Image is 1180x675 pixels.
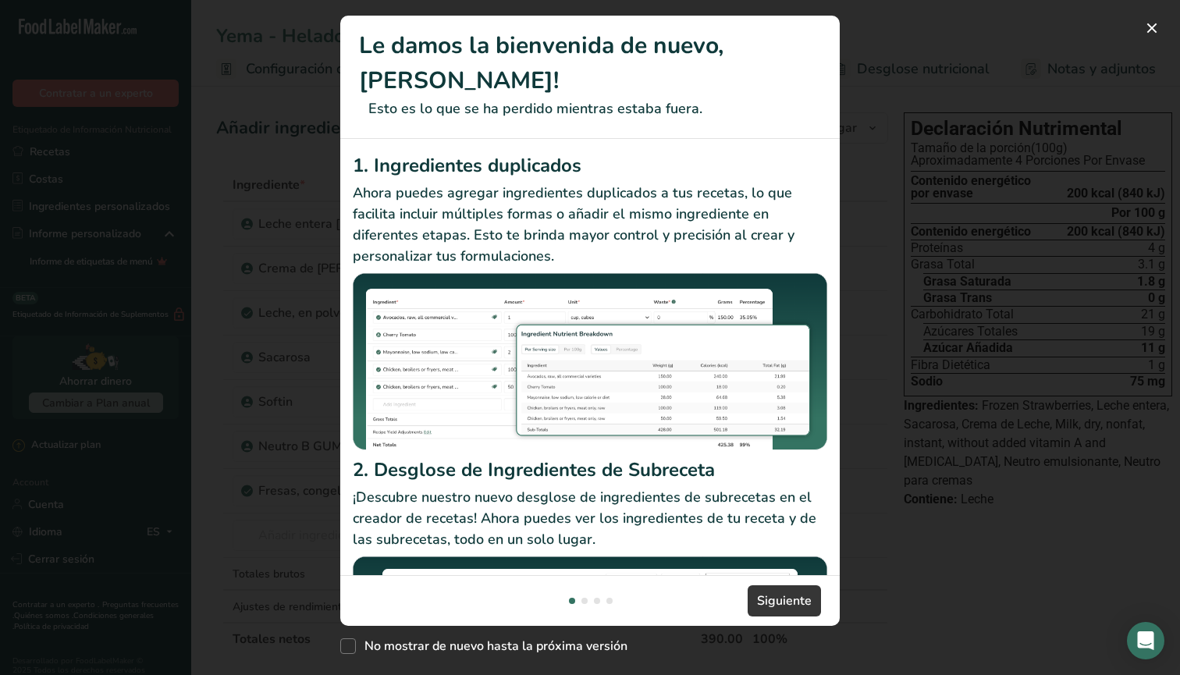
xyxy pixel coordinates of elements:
span: No mostrar de nuevo hasta la próxima versión [356,638,627,654]
h2: 2. Desglose de Ingredientes de Subreceta [353,456,827,484]
p: Ahora puedes agregar ingredientes duplicados a tus recetas, lo que facilita incluir múltiples for... [353,183,827,267]
h1: Le damos la bienvenida de nuevo, [PERSON_NAME]! [359,28,821,98]
h2: 1. Ingredientes duplicados [353,151,827,179]
span: Siguiente [757,592,812,610]
div: Open Intercom Messenger [1127,622,1164,659]
p: ¡Descubre nuestro nuevo desglose de ingredientes de subrecetas en el creador de recetas! Ahora pu... [353,487,827,550]
p: Esto es lo que se ha perdido mientras estaba fuera. [359,98,821,119]
img: Ingredientes duplicados [353,273,827,450]
button: Siguiente [748,585,821,616]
